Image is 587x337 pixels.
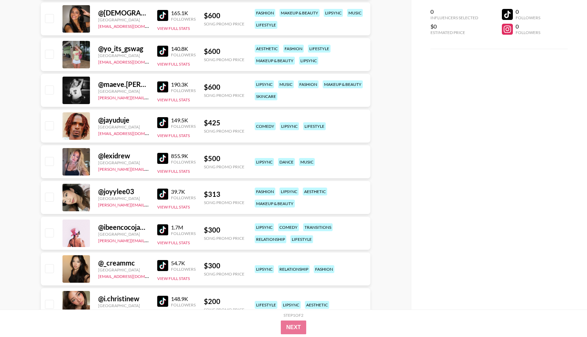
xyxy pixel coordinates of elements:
div: Song Promo Price [204,200,244,205]
div: music [347,9,363,17]
img: TikTok [157,260,168,271]
div: 149.5K [171,117,196,124]
div: Followers [171,124,196,129]
div: Followers [516,30,540,35]
div: [GEOGRAPHIC_DATA] [98,303,149,308]
div: Followers [171,267,196,272]
img: TikTok [157,296,168,307]
div: @ yo_its_gswag [98,44,149,53]
div: fashion [314,265,334,273]
div: Followers [171,52,196,57]
div: lipsync [255,265,274,273]
div: makeup & beauty [255,57,295,65]
img: TikTok [157,224,168,235]
div: 39.7K [171,188,196,195]
div: Song Promo Price [204,164,244,169]
div: Song Promo Price [204,21,244,26]
div: aesthetic [305,301,329,309]
img: TikTok [157,153,168,164]
a: [EMAIL_ADDRESS][DOMAIN_NAME] [98,130,167,136]
div: skincare [255,92,277,100]
div: @ maeve.[PERSON_NAME] [98,80,149,89]
div: $ 200 [204,297,244,306]
div: 855.9K [171,153,196,159]
div: Song Promo Price [204,93,244,98]
div: @ jayuduje [98,116,149,124]
div: 165.1K [171,10,196,16]
div: [GEOGRAPHIC_DATA] [98,53,149,58]
div: lifestyle [255,21,277,29]
div: Followers [171,302,196,307]
div: Followers [171,16,196,22]
div: comedy [255,122,276,130]
div: 190.3K [171,81,196,88]
div: Followers [171,231,196,236]
div: @ joyylee03 [98,187,149,196]
a: [EMAIL_ADDRESS][DOMAIN_NAME] [98,58,167,65]
div: [GEOGRAPHIC_DATA] [98,196,149,201]
div: Song Promo Price [204,128,244,134]
button: View Full Stats [157,61,190,67]
button: View Full Stats [157,133,190,138]
div: Song Promo Price [204,271,244,277]
div: 0 [430,8,478,15]
img: TikTok [157,117,168,128]
div: makeup & beauty [255,200,295,207]
div: music [299,158,315,166]
div: [GEOGRAPHIC_DATA] [98,124,149,130]
div: aesthetic [255,45,279,53]
div: [GEOGRAPHIC_DATA] [98,160,149,165]
div: lifestyle [255,301,277,309]
div: relationship [255,235,286,243]
div: [GEOGRAPHIC_DATA] [98,17,149,22]
div: $ 600 [204,11,244,20]
div: makeup & beauty [323,80,363,88]
a: [PERSON_NAME][EMAIL_ADDRESS][DOMAIN_NAME] [98,237,200,243]
div: @ _creammc [98,259,149,267]
div: Estimated Price [430,30,478,35]
div: lipsync [255,223,274,231]
div: relationship [278,265,310,273]
div: fashion [255,188,275,195]
a: [EMAIL_ADDRESS][DOMAIN_NAME] [98,22,167,29]
div: $ 300 [204,226,244,234]
a: [PERSON_NAME][EMAIL_ADDRESS][DOMAIN_NAME] [98,201,200,207]
div: Followers [171,88,196,93]
div: Song Promo Price [204,236,244,241]
div: lipsync [299,57,318,65]
div: $ 313 [204,190,244,199]
button: View Full Stats [157,240,190,245]
div: Followers [171,159,196,165]
div: 0 [516,8,540,15]
div: Song Promo Price [204,57,244,62]
div: $ 300 [204,261,244,270]
div: $ 600 [204,47,244,56]
div: lifestyle [290,235,313,243]
div: Followers [171,195,196,200]
button: View Full Stats [157,204,190,210]
div: lipsync [279,188,299,195]
div: Step 1 of 2 [284,313,303,318]
div: 140.8K [171,45,196,52]
div: 0 [516,23,540,30]
div: lipsync [255,158,274,166]
a: [PERSON_NAME][EMAIL_ADDRESS][DOMAIN_NAME] [98,165,200,172]
button: View Full Stats [157,276,190,281]
div: [GEOGRAPHIC_DATA] [98,89,149,94]
button: View Full Stats [157,26,190,31]
div: $0 [430,23,478,30]
div: lifestyle [308,45,331,53]
div: [GEOGRAPHIC_DATA] [98,267,149,272]
div: Influencers Selected [430,15,478,20]
div: music [278,80,294,88]
div: lipsync [255,80,274,88]
div: transitions [303,223,333,231]
button: Next [281,321,307,334]
div: lipsync [280,122,299,130]
img: TikTok [157,46,168,57]
div: lifestyle [303,122,326,130]
div: dance [278,158,295,166]
a: [PERSON_NAME][EMAIL_ADDRESS][DOMAIN_NAME] [98,94,200,100]
img: TikTok [157,81,168,92]
div: fashion [283,45,304,53]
